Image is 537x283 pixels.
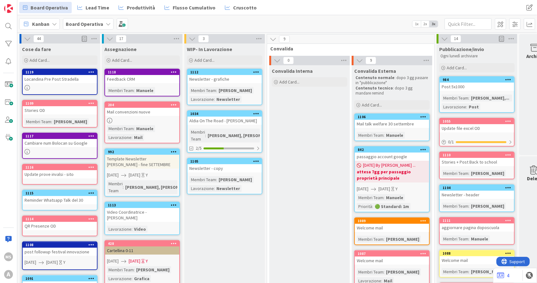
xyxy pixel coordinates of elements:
div: Membri Team [107,87,134,94]
span: [DATE] [107,258,119,264]
div: 1109 [23,101,97,106]
div: 1104Newsletter - header [440,185,514,199]
span: 1x [412,21,421,27]
div: 1034 [187,111,262,117]
div: 1113 [105,202,179,208]
div: Grafica [132,275,151,282]
div: 1116Update prove invalsi - sito [23,165,97,178]
a: 1110Stories + Post Back to schoolMembri Team:[PERSON_NAME] [439,152,515,179]
div: Post [467,103,480,110]
div: 428 [108,241,179,246]
span: 9 [366,57,376,64]
span: 3x [429,21,438,27]
div: Membri Team [442,268,468,275]
a: 1114QR Presenze OD [22,216,98,236]
div: 1106 [355,114,429,120]
span: [DATE] [378,186,390,192]
div: 1087 [358,251,429,256]
a: 842passaggio account google[DATE] By [PERSON_NAME] ...attesa 7gg per passaggio proprietà principa... [354,146,430,212]
span: : [468,95,469,101]
a: 1118Feedback CRMMembri Team:Manuele [104,69,180,96]
div: 1110Stories + Post Back to school [440,152,514,166]
span: 0 / 1 [448,139,454,145]
strong: Contenuto normale [355,75,394,80]
div: Membri Team [107,180,123,194]
div: 1119 [23,69,97,75]
span: [DATE] [357,186,368,192]
div: Newsletter - grafiche [187,75,262,83]
div: 1110 [443,153,514,157]
div: Newsletter [215,96,242,103]
a: 1119Locandina Pre Post Stradella [22,69,98,95]
div: 992 [108,150,179,154]
div: Membri Team [107,125,134,132]
div: Video Coordinatrice - [PERSON_NAME] [105,208,179,222]
div: 1105Newsletter - copy [187,159,262,172]
div: 1104 [443,186,514,190]
a: 1055Update file excel OD0/1 [439,118,515,147]
div: Priorità [357,203,372,210]
div: 1112Newsletter - grafiche [187,69,262,83]
span: : [134,125,135,132]
span: [DATE] By [PERSON_NAME] ... [363,162,416,169]
div: 992Template Newsletter [PERSON_NAME] - fine SETTEMBRE [105,149,179,169]
div: Welcome mail [355,257,429,265]
div: 1088 [443,251,514,256]
div: Newsletter - header [440,191,514,199]
div: Membri Team [357,236,383,243]
a: Cruscotto [221,2,260,13]
div: Membri Team [442,203,468,210]
div: 1106Mail talk welfare 30 settembre [355,114,429,128]
div: Mail talk welfare 30 settembre [355,120,429,128]
a: 992Template Newsletter [PERSON_NAME] - fine SETTEMBRE[DATE][DATE]YMembri Team:[PERSON_NAME], [PER... [104,148,180,197]
div: 1091 [23,276,97,281]
div: 1114 [25,217,97,221]
a: 1089Welcome mailMembri Team:[PERSON_NAME] [354,217,430,245]
div: MS [4,252,13,261]
div: [PERSON_NAME] [469,203,506,210]
div: [PERSON_NAME] [384,269,421,275]
div: Y [63,259,65,266]
div: 1116 [23,165,97,170]
div: post followup festival innovazione [23,248,97,256]
div: 1111 [440,218,514,223]
input: Quick Filter... [445,18,492,30]
span: : [51,118,52,125]
div: Y [395,186,398,192]
div: 1087Welcome mail [355,251,429,265]
a: 1104Newsletter - headerMembri Team:[PERSON_NAME] [439,184,515,212]
div: [PERSON_NAME] [52,118,89,125]
strong: Contenuto tecnico [355,85,393,91]
div: Cambiare num Bolocan su Google [23,139,97,147]
div: [PERSON_NAME] [384,236,421,243]
div: Manuele [135,87,155,94]
div: 1091 [25,276,97,281]
a: 204Mail convenzioni nuoveMembri Team:ManueleLavorazione:Mail [104,101,180,143]
div: [PERSON_NAME], [PERSON_NAME] [206,132,278,139]
span: WIP- In Lavorazione [187,46,232,52]
a: 1088Welcome mailMembri Team:[PERSON_NAME] [439,250,515,278]
span: Add Card... [194,57,215,63]
div: 1108post followup festival innovazione [23,242,97,256]
a: Lead Time [74,2,113,13]
div: Feedback CRM [105,75,179,83]
div: 🟢 Standard: 1m [373,203,411,210]
div: Y [146,172,148,178]
div: 1087 [355,251,429,257]
div: Stories OD [23,106,97,114]
a: 1117Cambiare num Bolocan su Google [22,133,98,159]
span: Add Card... [362,102,382,108]
span: Cruscotto [233,4,257,11]
span: Support [13,1,29,9]
a: 1105Newsletter - copyMembri Team:[PERSON_NAME]Lavorazione:Newsletter [187,158,262,194]
div: Y [146,258,148,264]
div: Mail convenzioni nuove [105,108,179,116]
div: Post 5x1000 [440,83,514,91]
div: [PERSON_NAME] [217,176,254,183]
div: 1104 [440,185,514,191]
div: Update file excel OD [440,124,514,132]
div: Lavorazione [107,226,131,233]
span: Produttività [127,4,155,11]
